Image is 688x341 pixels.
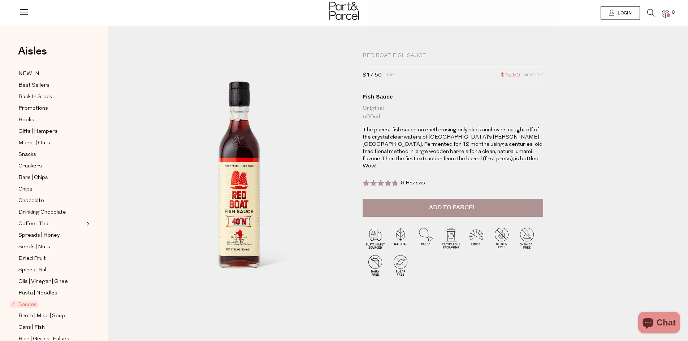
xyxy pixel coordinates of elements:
a: Drinking Chocolate [18,208,84,217]
span: Crackers [18,162,42,171]
span: NEW IN [18,70,39,78]
a: Books [18,115,84,124]
div: Original 500ml [363,104,543,121]
span: Members [524,71,543,80]
img: P_P-ICONS-Live_Bec_V11_Sugar_Free.svg [388,253,413,278]
a: Bars | Chips [18,173,84,182]
span: Promotions [18,104,48,113]
span: Sauces [10,301,39,308]
a: Spices | Salt [18,266,84,275]
span: Pasta | Noodles [18,289,57,298]
div: Red Boat Fish Sauce [363,52,543,60]
span: Gifts | Hampers [18,127,58,136]
span: $17.50 [363,71,382,80]
a: 0 [662,10,669,17]
div: Fish Sauce [363,93,543,100]
a: Spreads | Honey [18,231,84,240]
p: The purest fish sauce on earth - using only black anchovies caught off of the crystal clear water... [363,127,543,170]
a: Muesli | Oats [18,139,84,148]
img: Fish Sauce [130,55,352,316]
img: P_P-ICONS-Live_Bec_V11_Recyclable_Packaging.svg [438,225,464,250]
a: Gifts | Hampers [18,127,84,136]
a: Oils | Vinegar | Ghee [18,277,84,286]
span: Spreads | Honey [18,231,60,240]
a: Chips [18,185,84,194]
span: Chocolate [18,197,44,205]
img: P_P-ICONS-Live_Bec_V11_Gluten_Free.svg [489,225,514,250]
a: Login [601,6,640,19]
span: Aisles [18,43,47,59]
button: Add to Parcel [363,199,543,217]
a: Seeds | Nuts [18,242,84,252]
a: Broth | Miso | Soup [18,311,84,320]
img: Part&Parcel [329,2,359,20]
span: Muesli | Oats [18,139,50,148]
img: P_P-ICONS-Live_Bec_V11_Low_Gi.svg [464,225,489,250]
span: Add to Parcel [429,204,476,212]
span: Snacks [18,150,36,159]
a: Aisles [18,46,47,64]
img: P_P-ICONS-Live_Bec_V11_Paleo.svg [413,225,438,250]
span: Broth | Miso | Soup [18,312,65,320]
a: Coffee | Tea [18,219,84,228]
img: P_P-ICONS-Live_Bec_V11_Chemical_Free.svg [514,225,540,250]
a: NEW IN [18,69,84,78]
a: Crackers [18,162,84,171]
img: P_P-ICONS-Live_Bec_V11_Sustainable_Sourced.svg [363,225,388,250]
span: $15.50 [501,71,520,80]
span: Cans | Fish [18,323,45,332]
span: Drinking Chocolate [18,208,66,217]
inbox-online-store-chat: Shopify online store chat [636,312,682,335]
span: Chips [18,185,33,194]
button: Expand/Collapse Coffee | Tea [85,219,90,228]
img: P_P-ICONS-Live_Bec_V11_Natural.svg [388,225,413,250]
span: Seeds | Nuts [18,243,50,252]
a: Pasta | Noodles [18,289,84,298]
span: Login [616,10,632,16]
a: Best Sellers [18,81,84,90]
a: Promotions [18,104,84,113]
img: P_P-ICONS-Live_Bec_V11_Dairy_Free.svg [363,253,388,278]
span: Oils | Vinegar | Ghee [18,277,68,286]
a: Snacks [18,150,84,159]
span: Spices | Salt [18,266,48,275]
span: RRP [385,71,394,80]
a: Cans | Fish [18,323,84,332]
a: Back In Stock [18,92,84,101]
span: 9 Reviews [401,180,425,186]
span: Best Sellers [18,81,49,90]
span: Back In Stock [18,93,52,101]
span: Dried Fruit [18,254,46,263]
span: Books [18,116,34,124]
a: Chocolate [18,196,84,205]
span: Coffee | Tea [18,220,48,228]
a: Sauces [12,300,84,309]
a: Dried Fruit [18,254,84,263]
span: Bars | Chips [18,174,48,182]
span: 0 [670,9,676,16]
